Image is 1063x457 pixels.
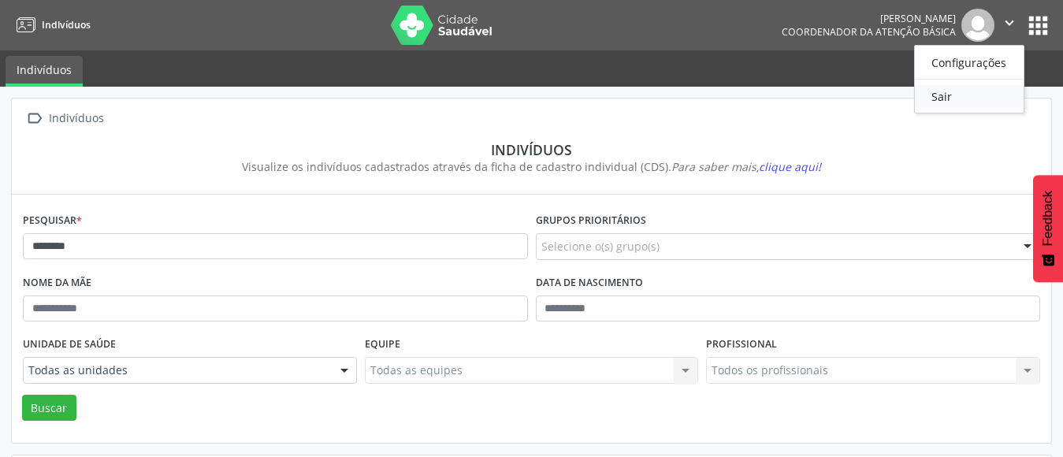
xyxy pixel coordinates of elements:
div: [PERSON_NAME] [782,12,956,25]
button: Buscar [22,395,76,422]
a:  Indivíduos [23,107,106,130]
span: Indivíduos [42,18,91,32]
span: Selecione o(s) grupo(s) [541,238,660,255]
button: Feedback - Mostrar pesquisa [1033,175,1063,282]
label: Grupos prioritários [536,209,646,233]
div: Indivíduos [34,141,1029,158]
button:  [994,9,1024,42]
i:  [1001,14,1018,32]
a: Configurações [915,51,1024,73]
span: clique aqui! [759,159,821,174]
label: Unidade de saúde [23,333,116,357]
ul:  [914,45,1024,113]
div: Indivíduos [46,107,106,130]
a: Indivíduos [6,56,83,87]
a: Sair [915,85,1024,107]
label: Profissional [706,333,777,357]
div: Visualize os indivíduos cadastrados através da ficha de cadastro individual (CDS). [34,158,1029,175]
label: Data de nascimento [536,271,643,295]
img: img [961,9,994,42]
label: Pesquisar [23,209,82,233]
label: Equipe [365,333,400,357]
button: apps [1024,12,1052,39]
i: Para saber mais, [671,159,821,174]
i:  [23,107,46,130]
label: Nome da mãe [23,271,91,295]
a: Indivíduos [11,12,91,38]
span: Coordenador da Atenção Básica [782,25,956,39]
span: Feedback [1041,191,1055,246]
span: Todas as unidades [28,362,325,378]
